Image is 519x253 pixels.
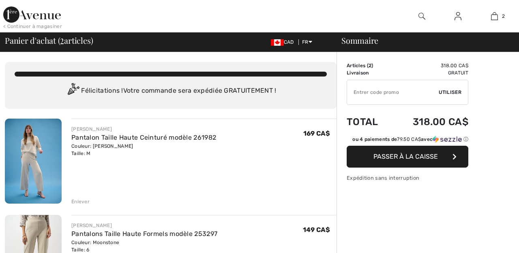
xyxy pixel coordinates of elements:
a: Se connecter [448,11,468,21]
a: Pantalons Taille Haute Formels modèle 253297 [71,230,217,238]
span: 2 [369,63,371,68]
td: Articles ( ) [347,62,390,69]
input: Code promo [347,80,439,104]
div: Sommaire [332,36,514,45]
img: Congratulation2.svg [65,83,81,99]
img: Sezzle [433,136,462,143]
img: Canadian Dollar [271,39,284,46]
td: Gratuit [390,69,468,77]
div: Expédition sans interruption [347,174,468,182]
div: Couleur: [PERSON_NAME] Taille: M [71,142,216,157]
button: Passer à la caisse [347,146,468,168]
img: recherche [418,11,425,21]
span: Panier d'achat ( articles) [5,36,93,45]
span: Utiliser [439,89,461,96]
span: CAD [271,39,297,45]
div: Enlever [71,198,90,205]
div: Félicitations ! Votre commande sera expédiée GRATUITEMENT ! [15,83,327,99]
img: Mon panier [491,11,498,21]
span: 169 CA$ [303,130,330,137]
img: Pantalon Taille Haute Ceinturé modèle 261982 [5,119,62,204]
td: Livraison [347,69,390,77]
img: 1ère Avenue [3,6,61,23]
img: Mes infos [455,11,461,21]
div: ou 4 paiements de avec [352,136,468,143]
span: 2 [60,34,64,45]
td: Total [347,108,390,136]
span: 2 [502,13,505,20]
span: 149 CA$ [303,226,330,234]
span: Passer à la caisse [373,153,438,160]
div: [PERSON_NAME] [71,125,216,133]
div: [PERSON_NAME] [71,222,217,229]
div: ou 4 paiements de79.50 CA$avecSezzle Cliquez pour en savoir plus sur Sezzle [347,136,468,146]
span: 79.50 CA$ [397,136,421,142]
span: FR [302,39,312,45]
div: < Continuer à magasiner [3,23,62,30]
td: 318.00 CA$ [390,108,468,136]
td: 318.00 CA$ [390,62,468,69]
a: Pantalon Taille Haute Ceinturé modèle 261982 [71,134,216,141]
a: 2 [476,11,512,21]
